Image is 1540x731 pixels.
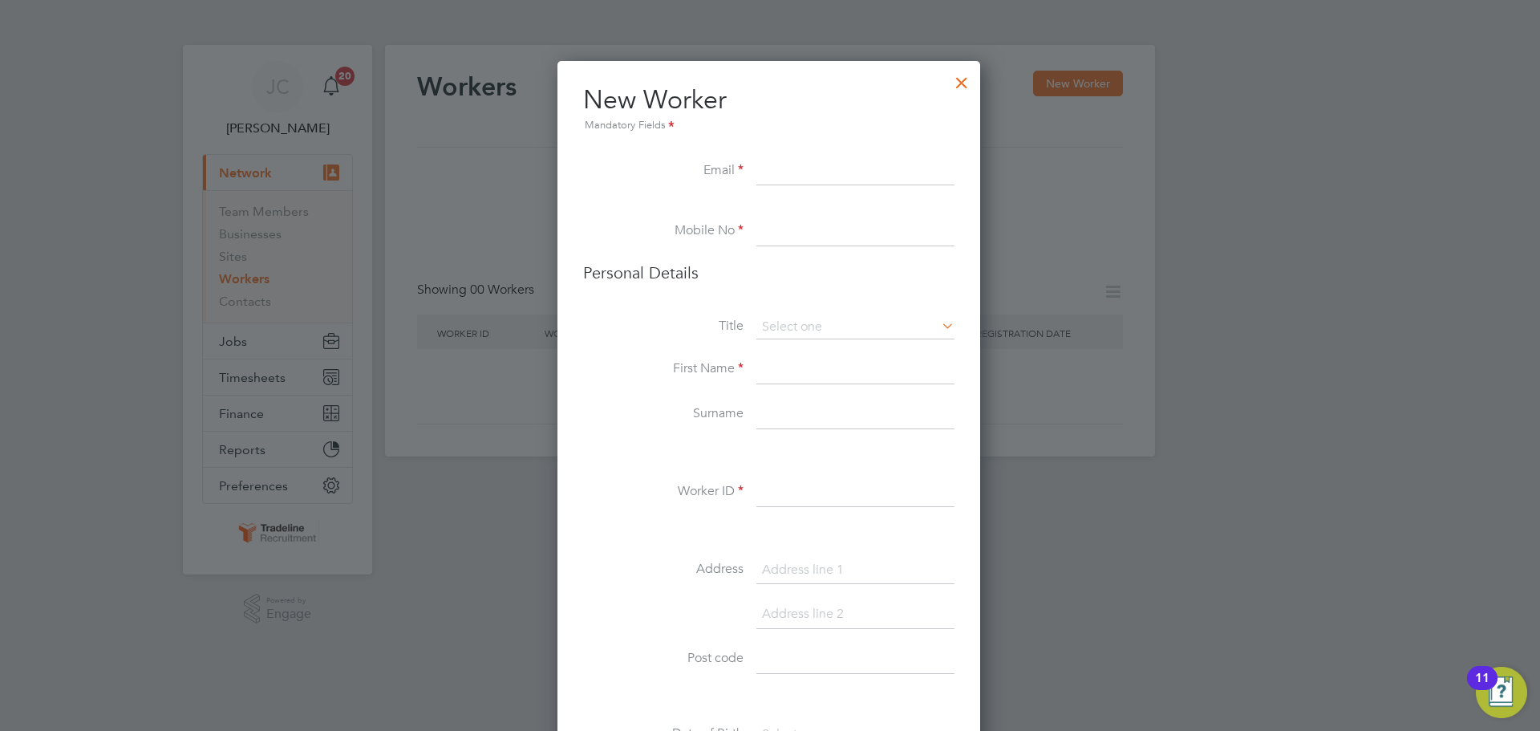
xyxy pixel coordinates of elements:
[756,600,954,629] input: Address line 2
[583,262,954,283] h3: Personal Details
[1475,678,1489,699] div: 11
[583,83,954,135] h2: New Worker
[756,315,954,339] input: Select one
[1476,667,1527,718] button: Open Resource Center, 11 new notifications
[583,318,744,335] label: Title
[583,650,744,667] label: Post code
[583,117,954,135] div: Mandatory Fields
[583,483,744,500] label: Worker ID
[583,405,744,422] label: Surname
[583,222,744,239] label: Mobile No
[583,162,744,179] label: Email
[583,561,744,578] label: Address
[756,556,954,585] input: Address line 1
[583,360,744,377] label: First Name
